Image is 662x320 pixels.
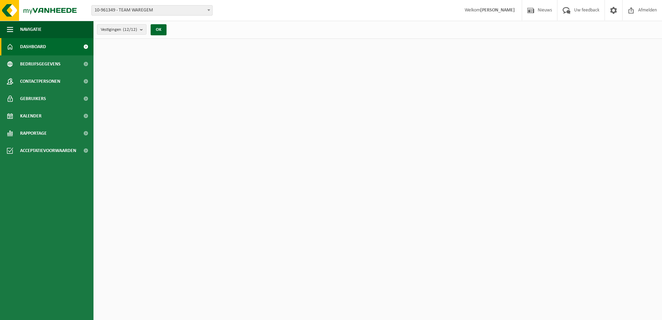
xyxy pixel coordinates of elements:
count: (12/12) [123,27,137,32]
span: Vestigingen [101,25,137,35]
span: 10-961349 - TEAM WAREGEM [91,5,213,16]
span: 10-961349 - TEAM WAREGEM [92,6,212,15]
span: Gebruikers [20,90,46,107]
span: Rapportage [20,125,47,142]
strong: [PERSON_NAME] [480,8,515,13]
span: Kalender [20,107,42,125]
span: Acceptatievoorwaarden [20,142,76,159]
span: Dashboard [20,38,46,55]
button: OK [151,24,167,35]
span: Bedrijfsgegevens [20,55,61,73]
span: Navigatie [20,21,42,38]
button: Vestigingen(12/12) [97,24,146,35]
span: Contactpersonen [20,73,60,90]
